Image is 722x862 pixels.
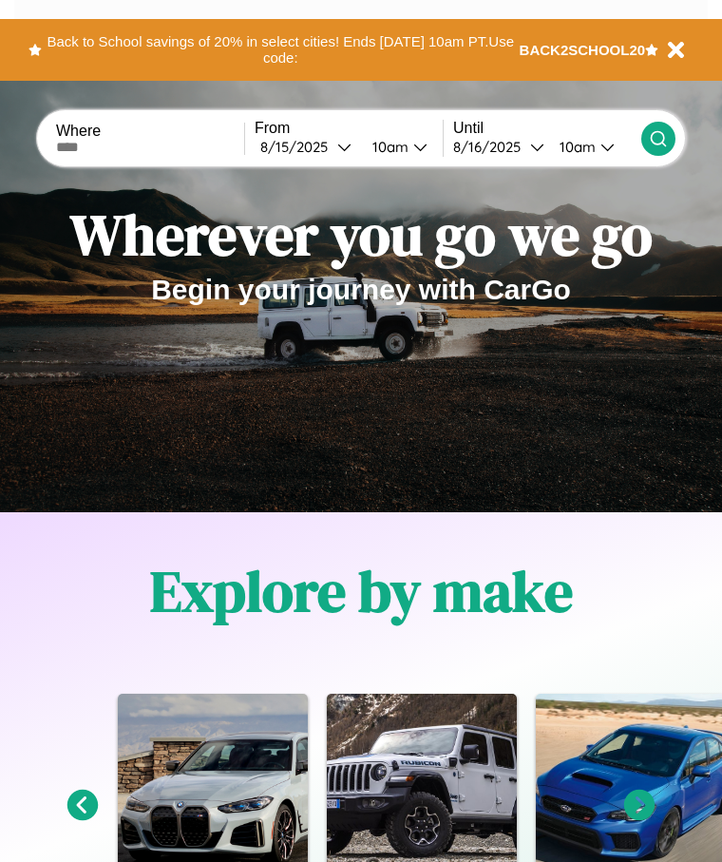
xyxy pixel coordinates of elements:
div: 8 / 16 / 2025 [453,138,530,156]
button: 10am [544,137,641,157]
div: 8 / 15 / 2025 [260,138,337,156]
b: BACK2SCHOOL20 [520,42,646,58]
label: Where [56,123,244,140]
label: From [255,120,443,137]
div: 10am [363,138,413,156]
label: Until [453,120,641,137]
div: 10am [550,138,600,156]
button: 10am [357,137,443,157]
button: Back to School savings of 20% in select cities! Ends [DATE] 10am PT.Use code: [42,29,520,71]
h1: Explore by make [150,552,573,630]
button: 8/15/2025 [255,137,357,157]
